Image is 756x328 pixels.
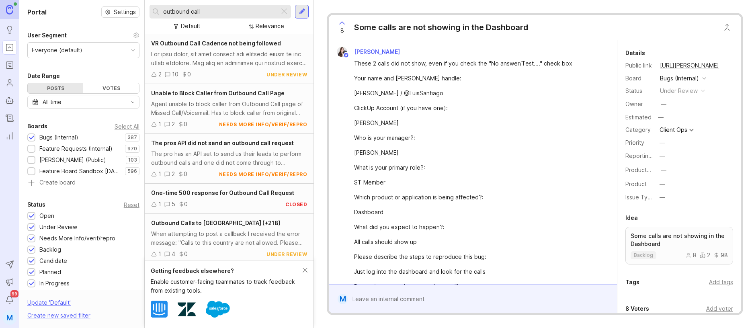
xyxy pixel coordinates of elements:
[10,290,18,297] span: 99
[27,121,47,131] div: Boards
[151,301,168,318] img: Intercom logo
[338,294,348,304] div: M
[28,83,83,93] div: Posts
[151,230,307,247] div: When attempting to post a callback I received the error message: "Calls to this country are not a...
[354,22,528,33] div: Some calls are not showing in the Dashboard
[660,138,665,147] div: —
[625,139,644,146] label: Priority
[158,250,161,258] div: 1
[145,34,314,84] a: VR Outbound Call Cadence not being followedLor ipsu dolor, sit amet consect adi elitsedd eiusm te...
[158,120,161,129] div: 1
[340,26,344,35] span: 8
[625,115,652,120] div: Estimated
[39,144,113,153] div: Feature Requests (Internal)
[151,150,307,167] div: The pro has an API set to send us their leads to perform outbound calls and one did not come thro...
[181,22,200,31] div: Default
[163,7,277,16] input: Search...
[354,238,601,246] div: All calls should show up
[101,6,139,18] button: Settings
[114,8,136,16] span: Settings
[172,250,175,258] div: 4
[27,200,45,209] div: Status
[625,61,654,70] div: Public link
[124,203,139,207] div: Reset
[206,297,230,321] img: Salesforce logo
[354,59,601,68] div: These 2 calls did not show, even if you check the "No answer/Test...." check box
[2,111,17,125] a: Changelog
[266,71,307,78] div: under review
[634,252,653,258] p: backlog
[2,93,17,108] a: Autopilot
[354,267,601,276] div: Just log into the dashboard and look for the calls
[178,300,196,318] img: Zendesk logo
[625,194,655,201] label: Issue Type
[39,234,115,243] div: Needs More Info/verif/repro
[658,165,669,175] button: ProductboardID
[660,193,665,202] div: —
[27,31,67,40] div: User Segment
[219,171,307,178] div: needs more info/verif/repro
[660,86,698,95] div: under review
[354,48,400,55] span: [PERSON_NAME]
[158,170,161,178] div: 1
[660,74,699,83] div: Bugs (Internal)
[39,211,54,220] div: Open
[256,22,284,31] div: Relevance
[625,180,647,187] label: Product
[151,100,307,117] div: Agent unable to block caller from Outbound Call page of Missed Call/Voicemail. Has to block calle...
[151,50,307,68] div: Lor ipsu dolor, sit amet consect adi elitsedd eiusm te inc utlab etdolore. Mag aliq en adminimve ...
[625,100,654,109] div: Owner
[658,60,721,71] a: [URL][PERSON_NAME]
[656,112,666,123] div: —
[151,219,281,226] span: Outbound Calls to [GEOGRAPHIC_DATA] (+218)
[661,100,666,109] div: —
[661,166,666,174] div: —
[219,121,307,128] div: needs more info/verif/repro
[184,250,188,258] div: 0
[625,277,639,287] div: Tags
[625,213,638,223] div: Idea
[354,163,601,172] div: What is your primary role?:
[127,134,137,141] p: 387
[354,148,601,157] div: [PERSON_NAME]
[2,40,17,55] a: Portal
[354,74,601,83] div: Your name and [PERSON_NAME] handle:
[27,180,139,187] a: Create board
[145,134,314,184] a: The pros API did not send an outbound call requestThe pro has an API set to send us their leads t...
[151,90,285,96] span: Unable to Block Caller from Outbound Call Page
[354,193,601,202] div: Which product or application is being affected?:
[27,298,71,311] div: Update ' Default '
[184,200,188,209] div: 0
[709,278,733,287] div: Add tags
[332,47,406,57] a: Kelsey Fisher[PERSON_NAME]
[172,200,175,209] div: 5
[187,70,191,79] div: 0
[686,252,697,258] div: 8
[126,99,139,105] svg: toggle icon
[660,180,665,189] div: —
[39,256,67,265] div: Candidate
[2,293,17,307] button: Notifications
[354,89,601,98] div: [PERSON_NAME] / @LuisSantiago
[145,184,314,214] a: One-time 500 response for Outbound Call Request150closed
[625,227,733,264] a: Some calls are not showing in the Dashboardbacklog8298
[115,124,139,129] div: Select All
[128,157,137,163] p: 103
[343,52,349,58] img: member badge
[172,120,175,129] div: 2
[32,46,82,55] div: Everyone (default)
[2,257,17,272] button: Send to Autopilot
[354,133,601,142] div: Who is your manager?:
[354,282,601,291] div: Do you/your team have a workaround?:
[39,156,106,164] div: [PERSON_NAME] (Public)
[266,251,307,258] div: under review
[354,223,601,232] div: What did you expect to happen?:
[2,310,17,325] button: M
[354,252,601,261] div: Please describe the steps to reproduce this bug:
[354,119,601,127] div: [PERSON_NAME]
[354,178,601,187] div: ST Member
[39,133,78,142] div: Bugs (Internal)
[625,152,668,159] label: Reporting Team
[660,152,665,160] div: —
